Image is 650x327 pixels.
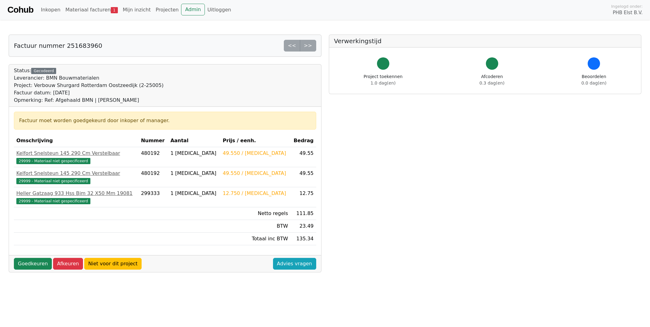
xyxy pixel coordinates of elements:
[291,220,316,233] td: 23.49
[168,135,220,147] th: Aantal
[14,82,164,89] div: Project: Verbouw Shurgard Rotterdam Oostzeedijk (2-25005)
[139,187,168,207] td: 299333
[291,135,316,147] th: Bedrag
[220,207,291,220] td: Netto regels
[16,170,136,184] a: Kelfort Snelsteun 145 290 Cm Verstelbaar29999 - Materiaal niet gespecificeerd
[334,37,636,45] h5: Verwerkingstijd
[84,258,142,270] a: Niet voor dit project
[139,167,168,187] td: 480192
[14,42,102,49] h5: Factuur nummer 251683960
[139,135,168,147] th: Nummer
[479,81,504,85] span: 0.3 dag(en)
[38,4,63,16] a: Inkopen
[170,150,218,157] div: 1 [MEDICAL_DATA]
[223,170,288,177] div: 49.550 / [MEDICAL_DATA]
[291,147,316,167] td: 49.55
[16,198,90,204] span: 29999 - Materiaal niet gespecificeerd
[205,4,234,16] a: Uitloggen
[14,74,164,82] div: Leverancier: BMN Bouwmaterialen
[170,190,218,197] div: 1 [MEDICAL_DATA]
[181,4,205,15] a: Admin
[14,89,164,97] div: Factuur datum: [DATE]
[16,190,136,205] a: Heller Gatzaag 933 Hss Bim 32 X50 Mm 1908129999 - Materiaal niet gespecificeerd
[291,207,316,220] td: 111.85
[14,97,164,104] div: Opmerking: Ref: Afgehaald BMN | [PERSON_NAME]
[63,4,120,16] a: Materiaal facturen1
[479,73,504,86] div: Afcoderen
[16,190,136,197] div: Heller Gatzaag 933 Hss Bim 32 X50 Mm 19081
[14,135,139,147] th: Omschrijving
[14,67,164,104] div: Status:
[16,150,136,157] div: Kelfort Snelsteun 145 290 Cm Verstelbaar
[613,9,643,16] span: PHB Elst B.V.
[139,147,168,167] td: 480192
[291,187,316,207] td: 12.75
[220,135,291,147] th: Prijs / eenh.
[364,73,403,86] div: Project toekennen
[14,258,52,270] a: Goedkeuren
[111,7,118,13] span: 1
[31,68,56,74] div: Gecodeerd
[170,170,218,177] div: 1 [MEDICAL_DATA]
[16,170,136,177] div: Kelfort Snelsteun 145 290 Cm Verstelbaar
[16,158,90,164] span: 29999 - Materiaal niet gespecificeerd
[220,220,291,233] td: BTW
[7,2,33,17] a: Cohub
[153,4,181,16] a: Projecten
[16,178,90,184] span: 29999 - Materiaal niet gespecificeerd
[223,190,288,197] div: 12.750 / [MEDICAL_DATA]
[371,81,395,85] span: 1.0 dag(en)
[582,81,607,85] span: 0.0 dag(en)
[220,233,291,245] td: Totaal inc BTW
[273,258,316,270] a: Advies vragen
[120,4,153,16] a: Mijn inzicht
[223,150,288,157] div: 49.550 / [MEDICAL_DATA]
[291,167,316,187] td: 49.55
[291,233,316,245] td: 135.34
[53,258,83,270] a: Afkeuren
[16,150,136,164] a: Kelfort Snelsteun 145 290 Cm Verstelbaar29999 - Materiaal niet gespecificeerd
[19,117,311,124] div: Factuur moet worden goedgekeurd door inkoper of manager.
[611,3,643,9] span: Ingelogd onder:
[582,73,607,86] div: Beoordelen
